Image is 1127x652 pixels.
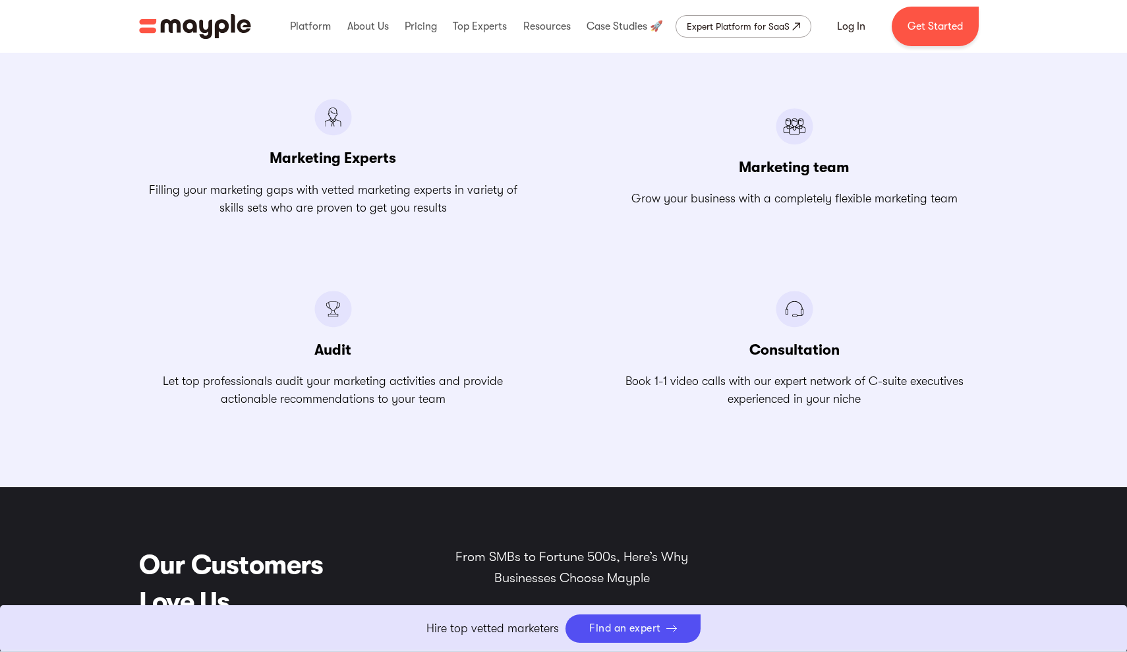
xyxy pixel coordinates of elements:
h3: Marketing Experts [270,149,396,168]
div: Resources [520,5,574,47]
img: Mayple logo [139,14,251,39]
a: Get Started [892,7,979,46]
p: Grow your business with a completely flexible marketing team [631,190,958,208]
a: Log In [821,11,881,42]
p: Book 1-1 video calls with our expert network of C-suite executives experienced in your niche [600,372,988,408]
div: About Us [344,5,392,47]
div: Pricing [401,5,440,47]
h1: Our Customers Love Us [139,547,355,620]
div: Top Experts [449,5,510,47]
iframe: Chat Widget [1061,589,1127,652]
div: Expert Platform for SaaS [687,18,790,34]
p: Filling your marketing gaps with vetted marketing experts in variety of skills sets who are prove... [139,181,527,217]
h3: Marketing team [739,158,850,177]
div: Platform [287,5,334,47]
a: home [139,14,251,39]
p: Let top professionals audit your marketing activities and provide actionable recommendations to y... [139,372,527,408]
p: From SMBs to Fortune 500s, Here’s Why Businesses Choose Mayple [447,547,697,587]
h3: Audit [314,341,351,360]
h3: Consultation [749,341,840,360]
a: Expert Platform for SaaS [676,15,811,38]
